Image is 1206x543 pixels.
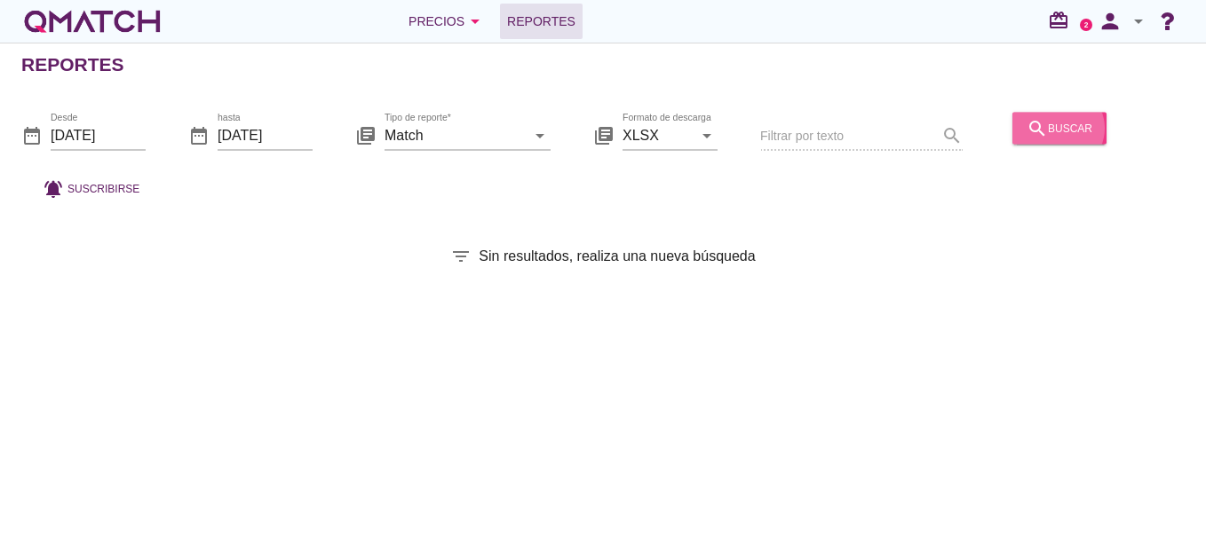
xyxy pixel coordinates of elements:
input: Tipo de reporte* [385,121,526,149]
i: person [1092,9,1128,34]
div: Precios [409,11,486,32]
i: search [1027,117,1048,138]
span: Reportes [507,11,575,32]
button: Precios [394,4,500,39]
i: arrow_drop_down [696,124,718,146]
i: library_books [355,124,377,146]
input: Formato de descarga [623,121,693,149]
a: Reportes [500,4,583,39]
i: date_range [188,124,210,146]
i: arrow_drop_down [529,124,551,146]
input: Desde [51,121,146,149]
button: Suscribirse [28,172,154,204]
a: white-qmatch-logo [21,4,163,39]
i: arrow_drop_down [1128,11,1149,32]
input: hasta [218,121,313,149]
i: arrow_drop_down [464,11,486,32]
i: library_books [593,124,615,146]
div: buscar [1027,117,1092,138]
h2: Reportes [21,51,124,79]
span: Sin resultados, realiza una nueva búsqueda [479,246,755,267]
a: 2 [1080,19,1092,31]
i: date_range [21,124,43,146]
text: 2 [1084,20,1089,28]
span: Suscribirse [67,180,139,196]
i: filter_list [450,246,472,267]
i: redeem [1048,10,1076,31]
i: notifications_active [43,177,67,199]
button: buscar [1012,112,1107,144]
